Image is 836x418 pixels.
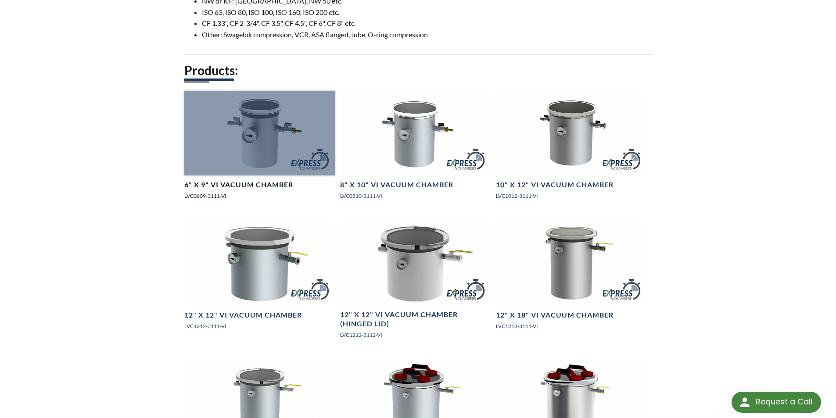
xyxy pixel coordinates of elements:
a: LVC0609-3111-VI Express Chamber, front view6" X 9" VI Vacuum ChamberLVC0609-3111-VI [184,91,335,207]
h4: 8" X 10" VI Vacuum Chamber [340,180,453,189]
li: CF 1.33", CF 2-3/4", CF 3.5", CF 4.5", CF 6", CF 8" etc. [202,18,461,29]
h4: 12" X 18" VI Vacuum Chamber [496,311,614,320]
a: LVC1212-3111-VI Express Chamber, angled view12" X 12" VI Vacuum ChamberLVC1212-3111-VI [184,221,335,337]
p: LVC1212-3111-VI [184,322,335,330]
p: LVC1012-3111-VI [496,192,646,200]
h4: 6" X 9" VI Vacuum Chamber [184,180,293,189]
li: Other: Swagelok compression, VCR, ASA flanged, tube, O-ring compression [202,29,461,40]
h4: 12" X 12" VI Vacuum Chamber [184,311,302,320]
li: ISO 63, ISO 80, ISO 100, ISO 160, ISO 200 etc. [202,7,461,18]
p: LVC1212-3112-VI [340,331,491,339]
p: LVC0810-3111-VI [340,192,491,200]
a: LVC1218-3111-VI Express Chamber, angled view12" X 18" VI Vacuum ChamberLVC1218-3111-VI [496,221,646,337]
div: Request a Call [732,392,821,413]
h4: 10" X 12" VI Vacuum Chamber [496,180,614,189]
a: LVC1012-3111-VI Express Chamber, angled view10" X 12" VI Vacuum ChamberLVC1012-3111-VI [496,91,646,207]
h4: 12" X 12" VI Vacuum Chamber (Hinged Lid) [340,310,491,329]
div: Request a Call [756,392,812,412]
p: LVC1218-3111-VI [496,322,646,330]
h2: Products: [184,62,652,79]
p: LVC0609-3111-VI [184,192,335,200]
a: LVC1212-3112-VI Express Chamber, front view12" X 12" VI Vacuum Chamber (Hinged Lid)LVC1212-3112-VI [340,221,491,346]
a: LVC0810-3111-VI Express Chamber, angled view8" X 10" VI Vacuum ChamberLVC0810-3111-VI [340,91,491,207]
img: round button [738,395,752,409]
